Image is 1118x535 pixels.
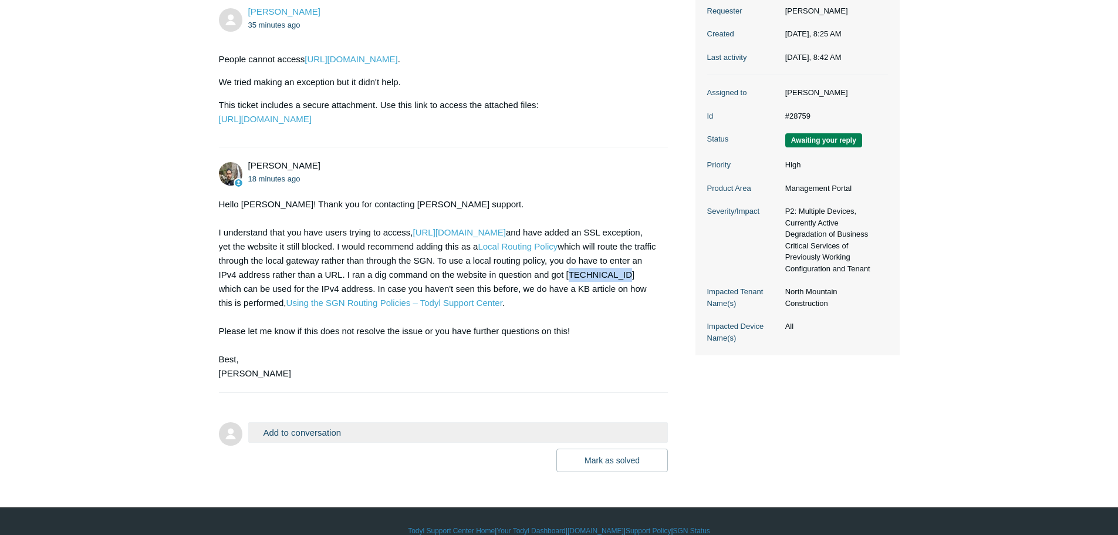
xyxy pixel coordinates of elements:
[779,321,888,332] dd: All
[413,227,506,237] a: [URL][DOMAIN_NAME]
[219,114,312,124] a: [URL][DOMAIN_NAME]
[779,286,888,309] dd: North Mountain Construction
[248,174,300,183] time: 10/08/2025, 08:42
[707,87,779,99] dt: Assigned to
[707,133,779,145] dt: Status
[478,241,558,251] a: Local Routing Policy
[305,54,397,64] a: [URL][DOMAIN_NAME]
[779,183,888,194] dd: Management Portal
[556,449,668,472] button: Mark as solved
[707,286,779,309] dt: Impacted Tenant Name(s)
[707,321,779,344] dt: Impacted Device Name(s)
[779,110,888,122] dd: #28759
[779,206,888,274] dd: P2: Multiple Devices, Currently Active Degradation of Business Critical Services of Previously Wo...
[219,52,657,66] p: People cannot access .
[707,28,779,40] dt: Created
[707,110,779,122] dt: Id
[248,6,320,16] span: Miles Thompson
[219,98,657,126] p: This ticket includes a secure attachment. Use this link to access the attached files:
[779,159,888,171] dd: High
[248,21,300,29] time: 10/08/2025, 08:25
[219,197,657,381] div: Hello [PERSON_NAME]! Thank you for contacting [PERSON_NAME] support. I understand that you have u...
[248,160,320,170] span: Michael Tjader
[785,133,862,147] span: We are waiting for you to respond
[785,29,842,38] time: 10/08/2025, 08:25
[248,6,320,16] a: [PERSON_NAME]
[779,5,888,17] dd: [PERSON_NAME]
[785,53,842,62] time: 10/08/2025, 08:42
[707,206,779,217] dt: Severity/Impact
[779,87,888,99] dd: [PERSON_NAME]
[707,52,779,63] dt: Last activity
[219,75,657,89] p: We tried making an exception but it didn't help.
[707,183,779,194] dt: Product Area
[707,5,779,17] dt: Requester
[286,298,502,308] a: Using the SGN Routing Policies – Todyl Support Center
[707,159,779,171] dt: Priority
[248,422,668,443] button: Add to conversation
